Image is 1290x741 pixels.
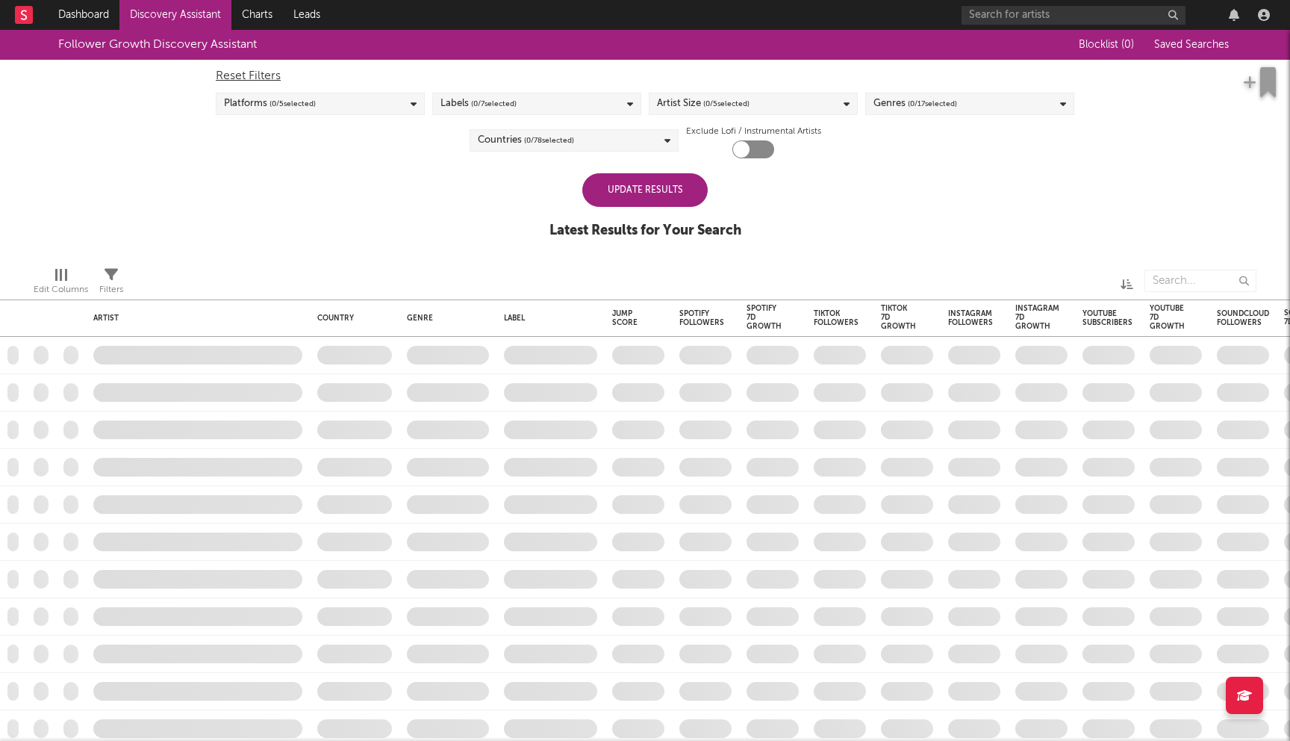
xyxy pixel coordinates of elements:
[440,95,517,113] div: Labels
[99,281,123,299] div: Filters
[1154,40,1232,50] span: Saved Searches
[1150,304,1185,331] div: YouTube 7D Growth
[732,311,747,326] button: Filter by Spotify Followers
[93,314,295,323] div: Artist
[34,281,88,299] div: Edit Columns
[317,314,384,323] div: Country
[524,131,574,149] span: ( 0 / 78 selected)
[881,304,916,331] div: Tiktok 7D Growth
[1144,270,1256,292] input: Search...
[873,95,957,113] div: Genres
[269,95,316,113] span: ( 0 / 5 selected)
[1067,310,1082,325] button: Filter by Instagram 7D Growth
[504,314,590,323] div: Label
[948,309,993,327] div: Instagram Followers
[923,310,938,325] button: Filter by Tiktok 7D Growth
[1079,40,1134,50] span: Blocklist
[649,311,664,326] button: Filter by Jump Score
[747,304,782,331] div: Spotify 7D Growth
[34,262,88,306] div: Edit Columns
[1150,39,1232,51] button: Saved Searches
[1000,311,1015,326] button: Filter by Instagram Followers
[789,310,804,325] button: Filter by Spotify 7D Growth
[1015,304,1059,331] div: Instagram 7D Growth
[908,95,957,113] span: ( 0 / 17 selected)
[1192,310,1207,325] button: Filter by YouTube 7D Growth
[478,131,574,149] div: Countries
[657,95,750,113] div: Artist Size
[703,95,750,113] span: ( 0 / 5 selected)
[679,309,724,327] div: Spotify Followers
[549,222,741,240] div: Latest Results for Your Search
[224,95,316,113] div: Platforms
[407,314,482,323] div: Genre
[58,36,257,54] div: Follower Growth Discovery Assistant
[866,311,881,326] button: Filter by Tiktok Followers
[471,95,517,113] span: ( 0 / 7 selected)
[612,309,642,327] div: Jump Score
[99,262,123,306] div: Filters
[1140,311,1155,326] button: Filter by YouTube Subscribers
[962,6,1185,25] input: Search for artists
[686,123,821,140] label: Exclude Lofi / Instrumental Artists
[582,173,708,207] div: Update Results
[1121,40,1134,50] span: ( 0 )
[216,67,1074,85] div: Reset Filters
[1217,309,1269,327] div: Soundcloud Followers
[814,309,859,327] div: Tiktok Followers
[1082,309,1132,327] div: YouTube Subscribers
